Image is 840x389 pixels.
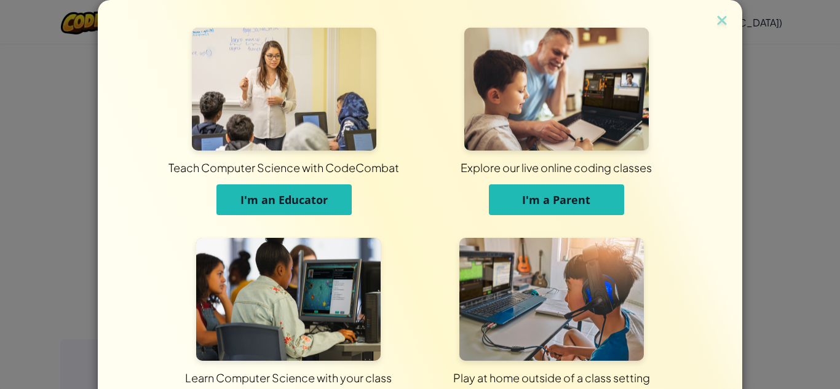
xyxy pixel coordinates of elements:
img: For Parents [464,28,649,151]
span: I'm a Parent [522,192,590,207]
button: I'm an Educator [216,184,352,215]
img: close icon [714,12,730,31]
button: I'm a Parent [489,184,624,215]
img: For Educators [192,28,376,151]
img: For Individuals [459,238,644,361]
img: For Students [196,238,381,361]
span: I'm an Educator [240,192,328,207]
